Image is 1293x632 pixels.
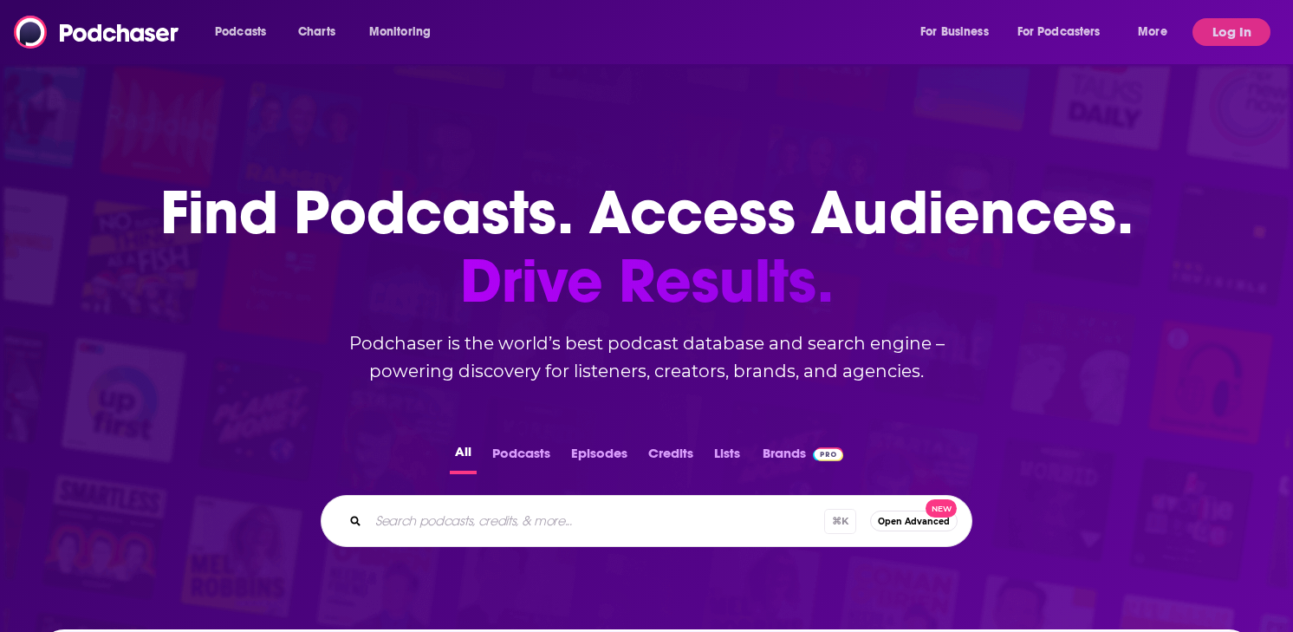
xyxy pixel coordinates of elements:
a: BrandsPodchaser Pro [763,440,843,474]
h2: Podchaser is the world’s best podcast database and search engine – powering discovery for listene... [300,329,993,385]
button: open menu [908,18,1010,46]
img: Podchaser Pro [813,447,843,461]
span: ⌘ K [824,509,856,534]
input: Search podcasts, credits, & more... [368,507,824,535]
button: Log In [1192,18,1270,46]
img: Podchaser - Follow, Share and Rate Podcasts [14,16,180,49]
span: For Business [920,20,989,44]
button: open menu [357,18,453,46]
button: open menu [1006,18,1126,46]
span: Monitoring [369,20,431,44]
button: Podcasts [487,440,556,474]
span: New [926,499,957,518]
button: open menu [203,18,289,46]
h1: Find Podcasts. Access Audiences. [160,179,1134,316]
button: open menu [1126,18,1189,46]
span: Drive Results. [160,247,1134,316]
button: All [450,440,477,474]
button: Open AdvancedNew [870,511,958,531]
span: Charts [298,20,335,44]
div: Search podcasts, credits, & more... [321,495,972,547]
button: Episodes [566,440,633,474]
span: Open Advanced [878,517,950,526]
button: Credits [643,440,698,474]
span: For Podcasters [1017,20,1101,44]
span: Podcasts [215,20,266,44]
span: More [1138,20,1167,44]
button: Lists [709,440,745,474]
a: Charts [287,18,346,46]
